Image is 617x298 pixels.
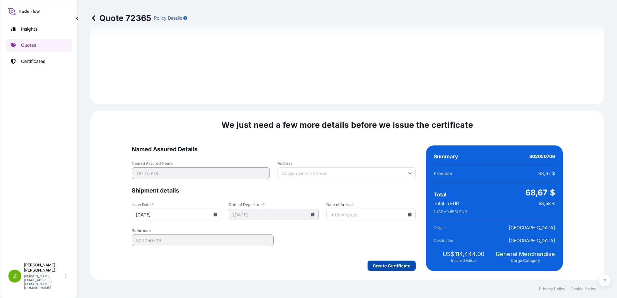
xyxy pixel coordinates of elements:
span: General Merchandise [496,250,555,258]
span: S02050709 [529,153,555,160]
input: Cargo owner address [278,167,416,179]
p: Quotes [21,42,36,48]
span: Premium [434,170,452,177]
input: dd/mm/yyyy [132,209,221,220]
span: Ż [13,273,17,279]
button: Create Certificate [368,261,416,271]
p: Quote 72365 [90,13,151,23]
span: Destination [434,237,470,244]
span: Reference [132,228,274,233]
input: dd/mm/yyyy [326,209,416,220]
span: Origin [434,224,470,231]
span: US$114,444.00 [443,250,484,258]
input: dd/mm/yyyy [229,209,318,220]
span: 68,67 $ [525,187,555,198]
span: Insured Value [451,258,476,263]
p: [PERSON_NAME][EMAIL_ADDRESS][PERSON_NAME][DOMAIN_NAME] [24,274,64,290]
span: Cargo Category [511,258,540,263]
span: Named Assured Name [132,161,270,166]
a: Insights [5,23,72,35]
p: Certificates [21,58,45,65]
a: Cookie Notice [571,286,596,292]
a: Privacy Policy [539,286,565,292]
span: 68,67 $ [538,170,555,177]
span: We just need a few more details before we issue the certificate [221,120,473,130]
span: Address [278,161,416,166]
input: Your internal reference [132,234,274,246]
span: Date of Arrival [326,202,416,207]
p: [PERSON_NAME] [PERSON_NAME] [24,263,64,273]
span: 58,58 € [539,200,555,207]
p: Insights [21,26,37,32]
span: Total [434,191,446,198]
span: Date of Departure [229,202,318,207]
span: [GEOGRAPHIC_DATA] [509,237,555,244]
p: Create Certificate [373,263,410,269]
a: Certificates [5,55,72,68]
span: Named Assured Details [132,145,416,153]
span: Summary [434,153,458,160]
p: Policy Details [154,15,182,21]
span: Shipment details [132,187,416,194]
span: Issue Date [132,202,221,207]
a: Quotes [5,39,72,52]
span: [GEOGRAPHIC_DATA] [509,224,555,231]
span: Total in EUR [434,200,459,207]
span: 1 USD = 0.8531 EUR [434,209,467,214]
